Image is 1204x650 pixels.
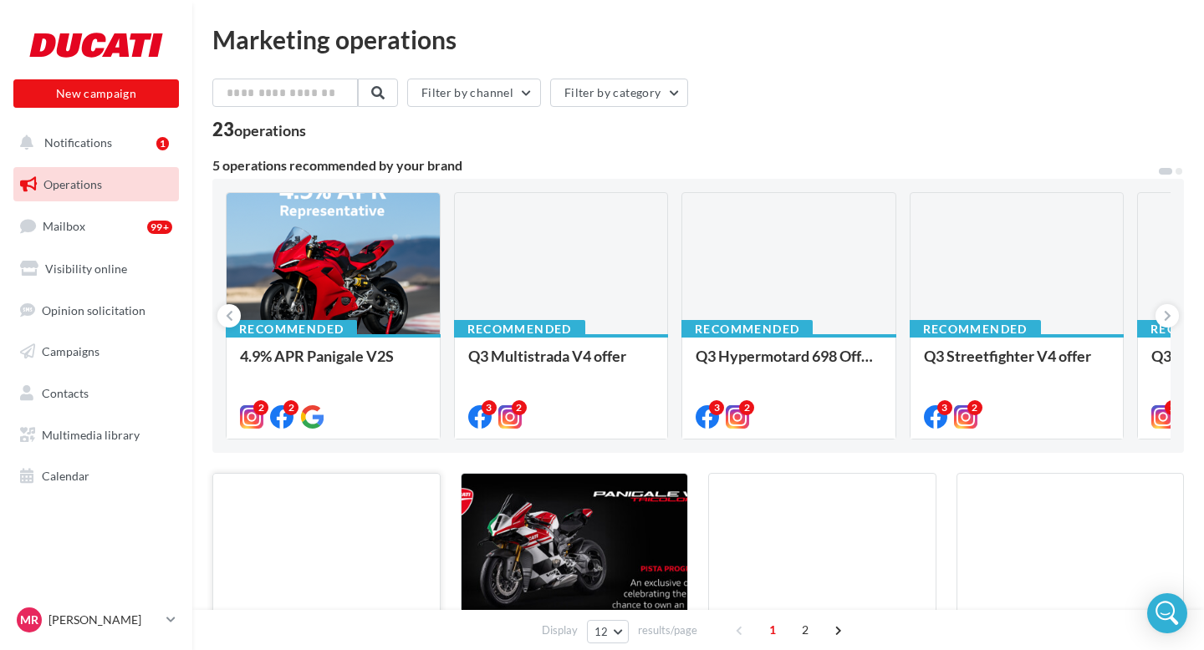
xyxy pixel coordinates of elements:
[240,348,426,381] div: 4.9% APR Panigale V2S
[967,400,982,415] div: 2
[253,400,268,415] div: 2
[10,125,176,160] button: Notifications 1
[10,251,182,287] a: Visibility online
[234,123,306,138] div: operations
[226,320,357,338] div: Recommended
[283,400,298,415] div: 2
[759,617,786,643] span: 1
[512,400,527,415] div: 2
[10,208,182,244] a: Mailbox99+
[550,79,688,107] button: Filter by category
[10,459,182,494] a: Calendar
[937,400,952,415] div: 3
[1147,593,1187,633] div: Open Intercom Messenger
[542,622,578,638] span: Display
[43,177,102,191] span: Operations
[1165,400,1180,415] div: 2
[10,376,182,411] a: Contacts
[10,418,182,453] a: Multimedia library
[10,334,182,369] a: Campaigns
[407,79,541,107] button: Filter by channel
[594,625,609,638] span: 12
[638,622,697,638] span: results/page
[44,135,112,150] span: Notifications
[42,386,89,400] span: Contacts
[924,348,1110,381] div: Q3 Streetfighter V4 offer
[681,320,813,338] div: Recommended
[212,159,1157,172] div: 5 operations recommended by your brand
[709,400,724,415] div: 3
[48,612,160,628] p: [PERSON_NAME]
[792,617,819,643] span: 2
[10,293,182,328] a: Opinion solicitation
[212,27,1184,52] div: Marketing operations
[42,344,99,358] span: Campaigns
[43,219,85,233] span: Mailbox
[739,400,754,415] div: 2
[42,469,89,483] span: Calendar
[147,221,172,234] div: 99+
[587,620,630,643] button: 12
[910,320,1041,338] div: Recommended
[10,167,182,202] a: Operations
[20,612,38,628] span: MR
[482,400,497,415] div: 3
[42,302,145,317] span: Opinion solicitation
[13,79,179,108] button: New campaign
[42,428,140,442] span: Multimedia library
[454,320,585,338] div: Recommended
[468,348,655,381] div: Q3 Multistrada V4 offer
[696,348,882,381] div: Q3 Hypermotard 698 Offer
[212,120,306,139] div: 23
[156,137,169,150] div: 1
[13,604,179,636] a: MR [PERSON_NAME]
[45,262,127,276] span: Visibility online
